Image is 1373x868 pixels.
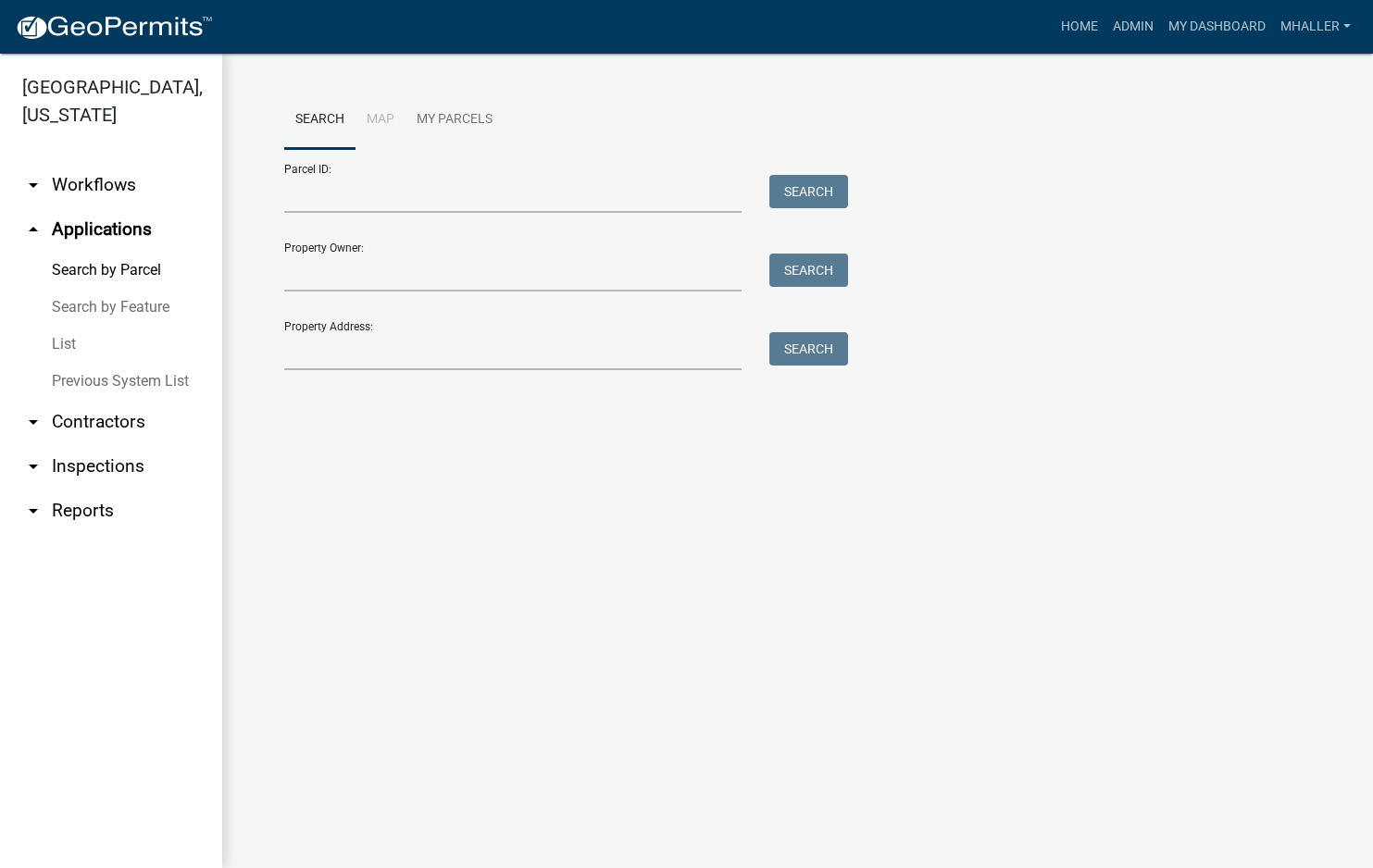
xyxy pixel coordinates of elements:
[1054,9,1105,44] a: Home
[22,455,44,477] i: arrow_drop_down
[1161,9,1273,44] a: My Dashboard
[22,411,44,433] i: arrow_drop_down
[284,91,356,150] a: Search
[406,91,504,150] a: My Parcels
[22,500,44,522] i: arrow_drop_down
[22,218,44,241] i: arrow_drop_up
[1105,9,1161,44] a: Admin
[769,254,848,287] button: Search
[769,175,848,208] button: Search
[22,174,44,196] i: arrow_drop_down
[769,332,848,366] button: Search
[1273,9,1358,44] a: mhaller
